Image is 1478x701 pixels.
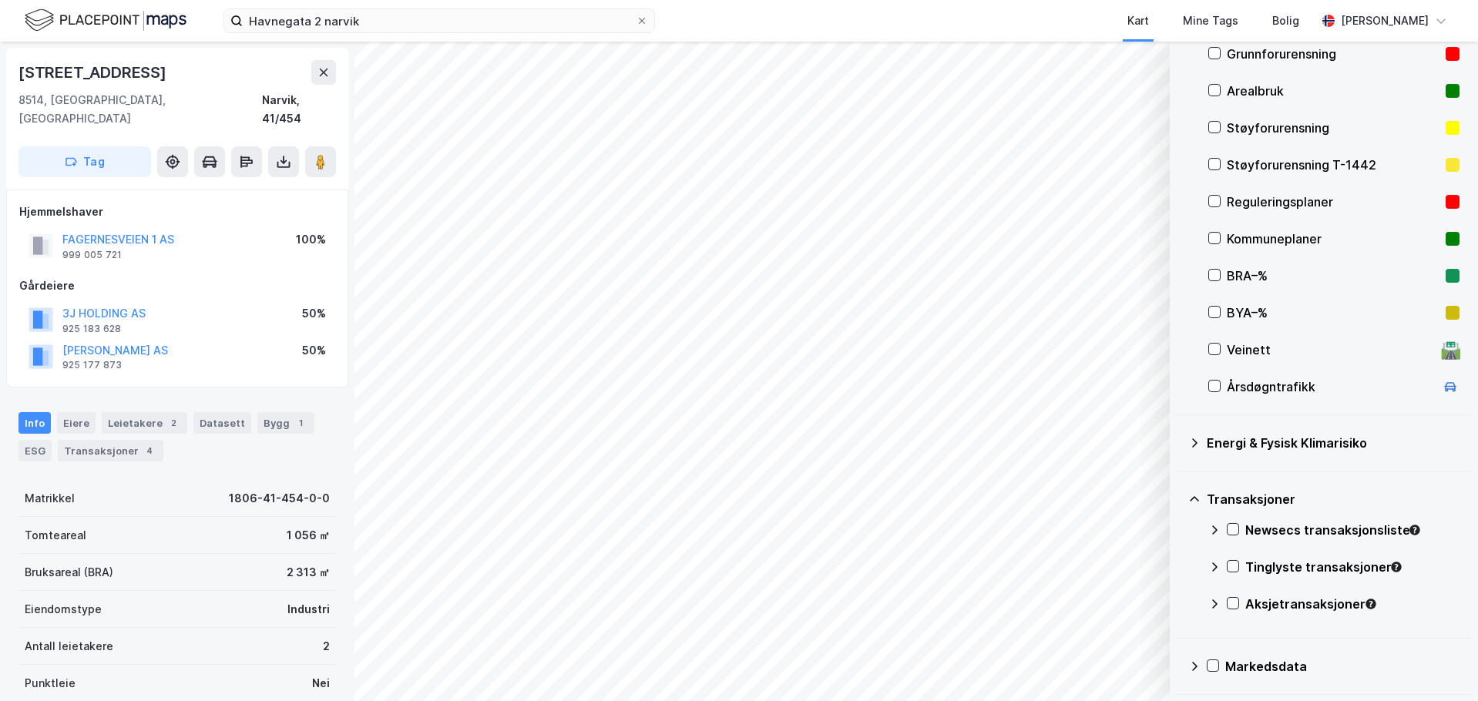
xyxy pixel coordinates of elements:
[19,277,335,295] div: Gårdeiere
[18,440,52,461] div: ESG
[1227,267,1439,285] div: BRA–%
[18,146,151,177] button: Tag
[287,563,330,582] div: 2 313 ㎡
[57,412,96,434] div: Eiere
[1408,523,1422,537] div: Tooltip anchor
[1389,560,1403,574] div: Tooltip anchor
[1227,377,1435,396] div: Årsdøgntrafikk
[323,637,330,656] div: 2
[296,230,326,249] div: 100%
[243,9,636,32] input: Søk på adresse, matrikkel, gårdeiere, leietakere eller personer
[229,489,330,508] div: 1806-41-454-0-0
[1364,597,1378,611] div: Tooltip anchor
[1401,627,1478,701] iframe: Chat Widget
[287,526,330,545] div: 1 056 ㎡
[25,600,102,619] div: Eiendomstype
[18,412,51,434] div: Info
[1341,12,1429,30] div: [PERSON_NAME]
[19,203,335,221] div: Hjemmelshaver
[1183,12,1238,30] div: Mine Tags
[1207,434,1460,452] div: Energi & Fysisk Klimarisiko
[293,415,308,431] div: 1
[193,412,251,434] div: Datasett
[1227,82,1439,100] div: Arealbruk
[62,249,122,261] div: 999 005 721
[18,60,170,85] div: [STREET_ADDRESS]
[25,489,75,508] div: Matrikkel
[1227,193,1439,211] div: Reguleringsplaner
[1227,45,1439,63] div: Grunnforurensning
[25,526,86,545] div: Tomteareal
[102,412,187,434] div: Leietakere
[1127,12,1149,30] div: Kart
[142,443,157,458] div: 4
[1440,340,1461,360] div: 🛣️
[262,91,336,128] div: Narvik, 41/454
[1225,657,1460,676] div: Markedsdata
[18,91,262,128] div: 8514, [GEOGRAPHIC_DATA], [GEOGRAPHIC_DATA]
[62,359,122,371] div: 925 177 873
[1227,119,1439,137] div: Støyforurensning
[25,563,113,582] div: Bruksareal (BRA)
[257,412,314,434] div: Bygg
[1227,304,1439,322] div: BYA–%
[302,304,326,323] div: 50%
[1245,595,1460,613] div: Aksjetransaksjoner
[1227,230,1439,248] div: Kommuneplaner
[1272,12,1299,30] div: Bolig
[312,674,330,693] div: Nei
[1245,558,1460,576] div: Tinglyste transaksjoner
[1207,490,1460,508] div: Transaksjoner
[1227,156,1439,174] div: Støyforurensning T-1442
[25,637,113,656] div: Antall leietakere
[166,415,181,431] div: 2
[58,440,163,461] div: Transaksjoner
[62,323,121,335] div: 925 183 628
[25,674,76,693] div: Punktleie
[1245,521,1460,539] div: Newsecs transaksjonsliste
[302,341,326,360] div: 50%
[1227,340,1435,359] div: Veinett
[1401,627,1478,701] div: Kontrollprogram for chat
[287,600,330,619] div: Industri
[25,7,186,34] img: logo.f888ab2527a4732fd821a326f86c7f29.svg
